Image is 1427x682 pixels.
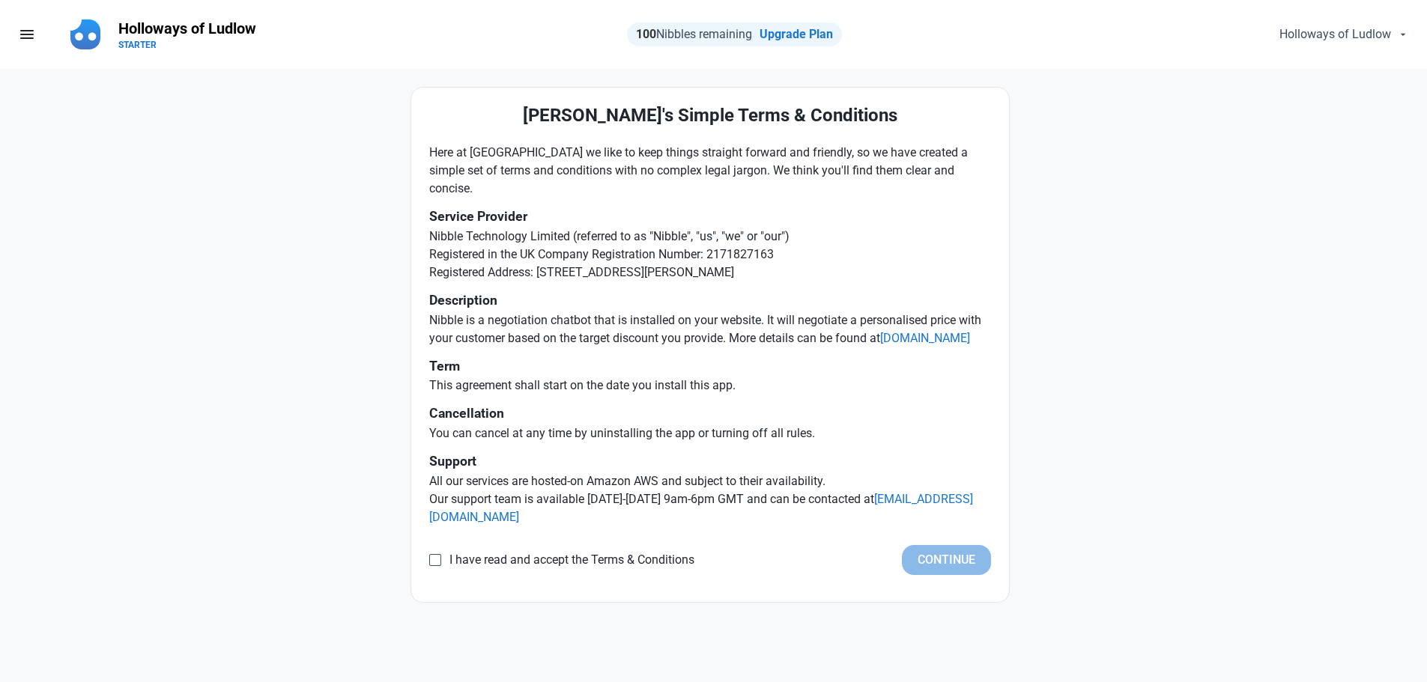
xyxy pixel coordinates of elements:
a: Holloways of LudlowSTARTER [109,12,265,57]
p: Here at [GEOGRAPHIC_DATA] we like to keep things straight forward and friendly, so we have create... [429,144,991,198]
h4: Description [429,293,991,308]
p: Nibble Technology Limited (referred to as "Nibble", "us", "we" or "our") Registered in the UK Com... [429,228,991,281]
p: STARTER [118,39,256,51]
a: [DOMAIN_NAME] [880,331,970,345]
h4: Term [429,359,991,374]
h4: Support [429,454,991,469]
p: Holloways of Ludlow [118,18,256,39]
a: [EMAIL_ADDRESS][DOMAIN_NAME] [429,492,973,524]
span: menu [18,25,36,43]
span: Holloways of Ludlow [1279,25,1391,43]
p: All our services are hosted-on Amazon AWS and subject to their availability. Our support team is ... [429,472,991,544]
h4: Service Provider [429,210,991,225]
p: Nibble is a negotiation chatbot that is installed on your website. It will negotiate a personalis... [429,311,991,347]
strong: 100 [636,27,656,41]
h2: [PERSON_NAME]'s Simple Terms & Conditions [429,106,991,126]
button: Holloways of Ludlow [1267,19,1418,49]
a: Upgrade Plan [760,27,833,41]
p: You can cancel at any time by uninstalling the app or turning off all rules. [429,424,991,442]
span: Nibbles remaining [636,27,752,41]
button: Continue [902,545,991,575]
h4: Cancellation [429,407,991,421]
p: This agreement shall start on the date you install this app. [429,377,991,395]
span: I have read and accept the Terms & Conditions [441,552,694,567]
